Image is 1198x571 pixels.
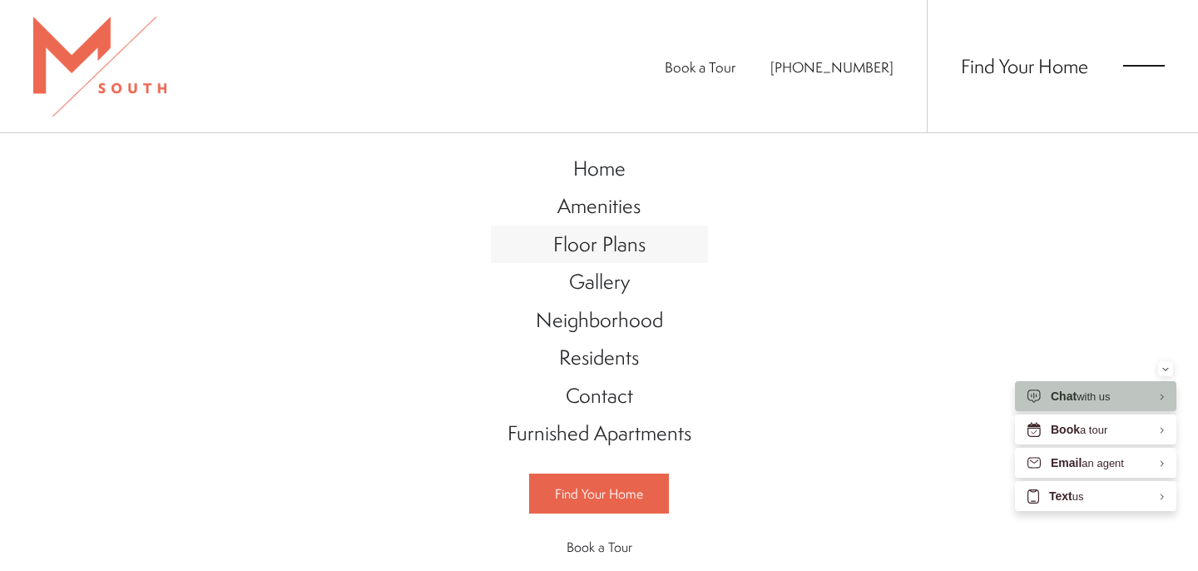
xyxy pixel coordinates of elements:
[573,154,626,182] span: Home
[770,57,894,77] span: [PHONE_NUMBER]
[491,187,708,226] a: Go to Amenities
[491,339,708,377] a: Go to Residents
[961,52,1088,79] a: Find Your Home
[491,150,708,188] a: Go to Home
[33,17,166,117] img: MSouth
[557,191,641,220] span: Amenities
[1123,58,1165,73] button: Open Menu
[559,343,639,371] span: Residents
[536,305,663,334] span: Neighborhood
[529,474,669,514] a: Find Your Home
[491,301,708,340] a: Go to Neighborhood
[491,377,708,415] a: Go to Contact
[491,263,708,301] a: Go to Gallery
[491,226,708,264] a: Go to Floor Plans
[553,230,646,258] span: Floor Plans
[770,57,894,77] a: Call Us at 813-570-8014
[566,381,633,410] span: Contact
[529,528,669,566] a: Book a Tour
[665,57,735,77] a: Book a Tour
[507,419,691,447] span: Furnished Apartments
[567,538,632,556] span: Book a Tour
[491,415,708,453] a: Go to Furnished Apartments (opens in a new tab)
[555,484,643,503] span: Find Your Home
[569,267,630,295] span: Gallery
